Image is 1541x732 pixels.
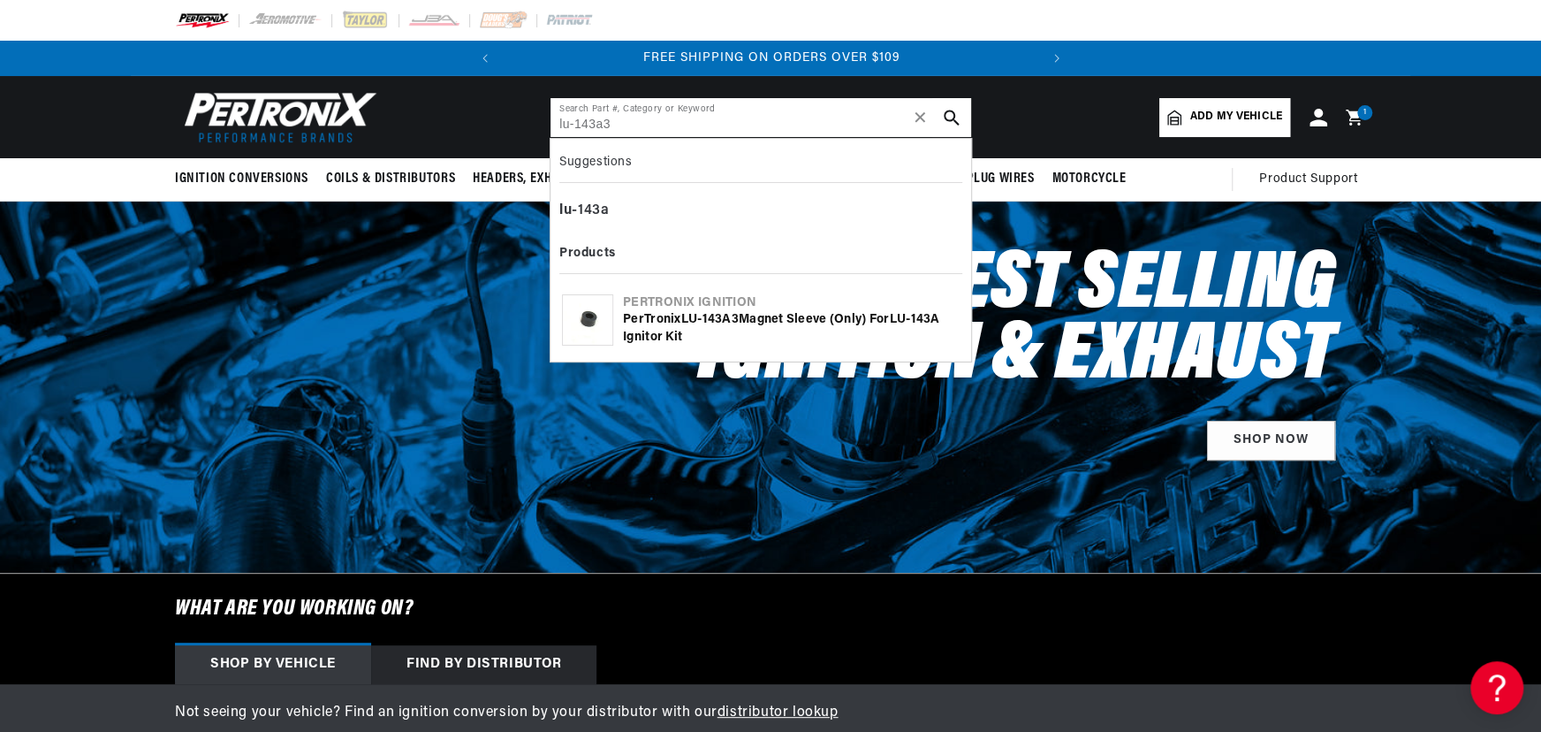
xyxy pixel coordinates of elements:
div: 2 of 2 [504,49,1040,68]
div: PerTronix - Magnet Sleeve (only) for -143A Ignitor Kit [623,311,960,346]
slideshow-component: Translation missing: en.sections.announcements.announcement_bar [131,41,1410,76]
input: Search Part #, Category or Keyword [550,98,971,137]
b: 143A3 [702,313,738,326]
a: distributor lookup [717,705,839,720]
summary: Headers, Exhausts & Components [464,158,688,200]
div: Shop by vehicle [175,645,371,684]
summary: Ignition Conversions [175,158,317,200]
a: SHOP NOW [1207,421,1335,461]
div: Suggestions [559,148,962,183]
div: Pertronix Ignition [623,294,960,312]
img: Pertronix [175,87,378,148]
summary: Product Support [1259,158,1366,201]
a: Add my vehicle [1159,98,1290,137]
h2: Shop Best Selling Ignition & Exhaust [580,251,1335,393]
img: PerTronix LU-143A3 Magnet Sleeve (only) for LU-143A Ignitor Kit [563,295,612,345]
summary: Spark Plug Wires [918,158,1044,200]
button: search button [932,98,971,137]
span: Product Support [1259,170,1357,189]
button: Translation missing: en.sections.announcements.next_announcement [1039,41,1074,76]
div: Announcement [504,49,1040,68]
div: -143a [559,196,962,226]
button: Translation missing: en.sections.announcements.previous_announcement [467,41,503,76]
b: LU [681,313,698,326]
span: Spark Plug Wires [927,170,1035,188]
summary: Coils & Distributors [317,158,464,200]
span: Add my vehicle [1190,109,1282,126]
span: 1 [1363,105,1367,120]
span: FREE SHIPPING ON ORDERS OVER $109 [643,51,900,65]
div: Find by Distributor [371,645,596,684]
b: LU [890,313,907,326]
b: lu [559,203,572,217]
b: Products [559,247,615,260]
span: Ignition Conversions [175,170,308,188]
p: Not seeing your vehicle? Find an ignition conversion by your distributor with our [175,702,1366,725]
span: Headers, Exhausts & Components [473,170,679,188]
span: Motorcycle [1051,170,1126,188]
summary: Motorcycle [1043,158,1135,200]
span: Coils & Distributors [326,170,455,188]
h6: What are you working on? [131,574,1410,644]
